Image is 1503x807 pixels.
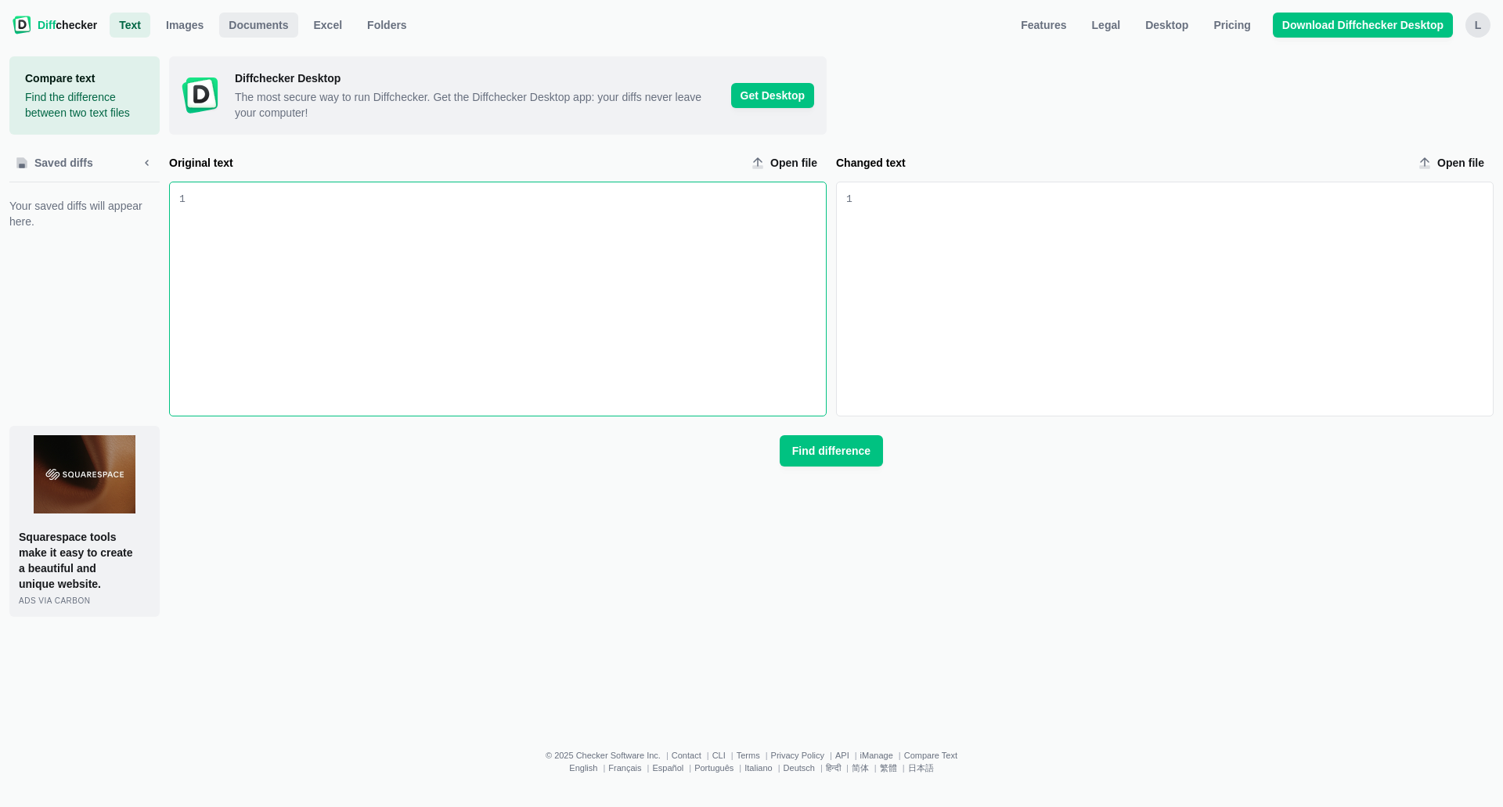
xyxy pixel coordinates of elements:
a: Português [694,763,733,773]
span: Desktop [1142,17,1191,33]
a: Italiano [744,763,772,773]
a: API [835,751,849,760]
a: Compare Text [904,751,957,760]
a: Privacy Policy [771,751,824,760]
span: Folders [364,17,410,33]
span: Get Desktop [731,83,814,108]
li: © 2025 Checker Software Inc. [546,751,672,760]
a: English [569,763,597,773]
div: Original text input [186,182,826,416]
img: Diffchecker logo [13,16,31,34]
span: Find difference [789,443,874,459]
a: CLI [712,751,726,760]
span: Open file [1434,155,1487,171]
button: Minimize sidebar [135,150,160,175]
span: Download Diffchecker Desktop [1279,17,1447,33]
span: Open file [767,155,820,171]
a: Features [1011,13,1076,38]
a: Excel [305,13,352,38]
h1: Compare text [25,70,144,86]
label: Original text upload [745,150,827,175]
a: Squarespace tools make it easy to create a beautiful and unique website.ads via Carbon [9,426,160,617]
a: हिन्दी [826,763,841,773]
span: Diffchecker Desktop [235,70,719,86]
label: Changed text [836,155,1406,171]
a: iManage [860,751,893,760]
label: Changed text upload [1412,150,1494,175]
img: Diffchecker Desktop icon [182,77,219,114]
span: Pricing [1210,17,1253,33]
a: Español [652,763,683,773]
a: Legal [1083,13,1130,38]
a: Images [157,13,213,38]
button: Folders [358,13,416,38]
button: Find difference [780,435,883,467]
a: 日本語 [908,763,934,773]
a: Terms [737,751,760,760]
a: Download Diffchecker Desktop [1273,13,1453,38]
span: The most secure way to run Diffchecker. Get the Diffchecker Desktop app: your diffs never leave y... [235,89,719,121]
div: 1 [846,192,852,207]
p: Find the difference between two text files [25,89,144,121]
a: Diffchecker [13,13,97,38]
a: Français [608,763,641,773]
img: undefined icon [34,435,135,513]
span: Images [163,17,207,33]
span: Features [1018,17,1069,33]
a: Diffchecker Desktop iconDiffchecker Desktop The most secure way to run Diffchecker. Get the Diffc... [169,56,827,135]
span: Diff [38,19,56,31]
a: Documents [219,13,297,38]
label: Original text [169,155,739,171]
a: Text [110,13,150,38]
button: l [1465,13,1490,38]
span: ads via Carbon [19,596,90,605]
span: checker [38,17,97,33]
span: Documents [225,17,291,33]
a: 繁體 [880,763,897,773]
span: Your saved diffs will appear here. [9,198,160,229]
a: Deutsch [784,763,815,773]
span: Text [116,17,144,33]
a: 简体 [852,763,869,773]
a: Contact [672,751,701,760]
span: Legal [1089,17,1124,33]
a: Desktop [1136,13,1198,38]
span: Saved diffs [31,155,96,171]
a: Pricing [1204,13,1260,38]
div: Changed text input [852,182,1493,416]
span: Excel [311,17,346,33]
div: 1 [179,192,186,207]
p: Squarespace tools make it easy to create a beautiful and unique website. [19,529,150,592]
